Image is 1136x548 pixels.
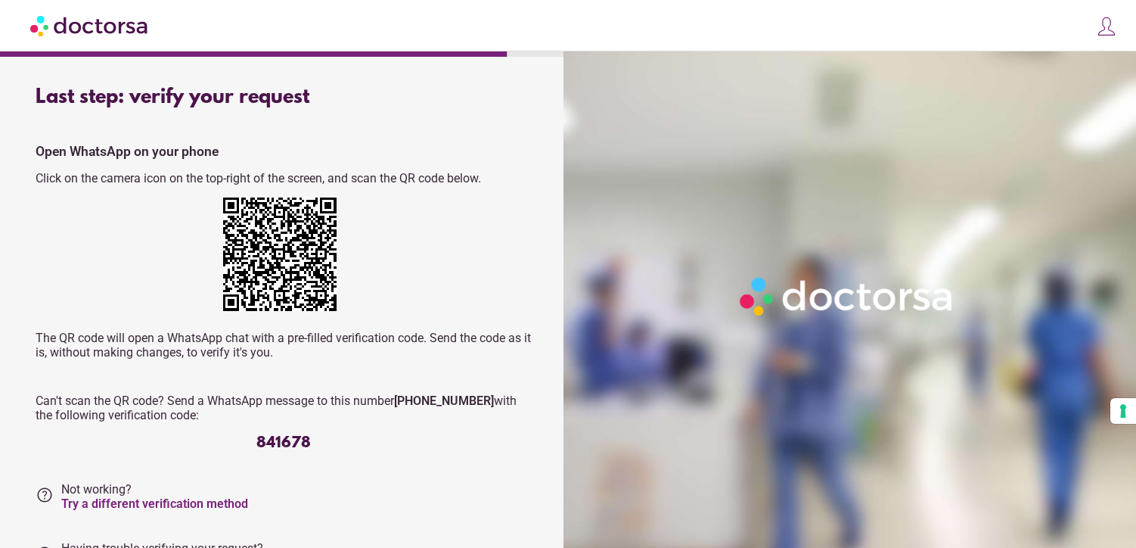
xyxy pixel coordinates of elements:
img: LOK1aUWap+jXjcLEAkelfMr0pBrqZPWiIU6FJHyrMZH3eeLYqkBjuxVx9Xrmlj6c2eknEXKbGIl33giylHpSdTjGZpMVqwTUl... [223,198,337,311]
button: Your consent preferences for tracking technologies [1110,398,1136,424]
i: help [36,486,54,504]
img: icons8-customer-100.png [1096,16,1117,37]
img: Logo-Doctorsa-trans-White-partial-flat.png [734,271,961,322]
strong: [PHONE_NUMBER] [394,394,494,408]
a: Try a different verification method [61,497,248,511]
span: Not working? [61,482,248,511]
div: Last step: verify your request [36,86,532,109]
p: The QR code will open a WhatsApp chat with a pre-filled verification code. Send the code as it is... [36,331,532,360]
img: Doctorsa.com [30,8,150,42]
strong: Open WhatsApp on your phone [36,144,219,159]
div: https://wa.me/+12673231263?text=My+request+verification+code+is+841678 [223,198,344,319]
div: 841678 [36,434,532,452]
p: Can't scan the QR code? Send a WhatsApp message to this number with the following verification code: [36,394,532,422]
p: Click on the camera icon on the top-right of the screen, and scan the QR code below. [36,171,532,185]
